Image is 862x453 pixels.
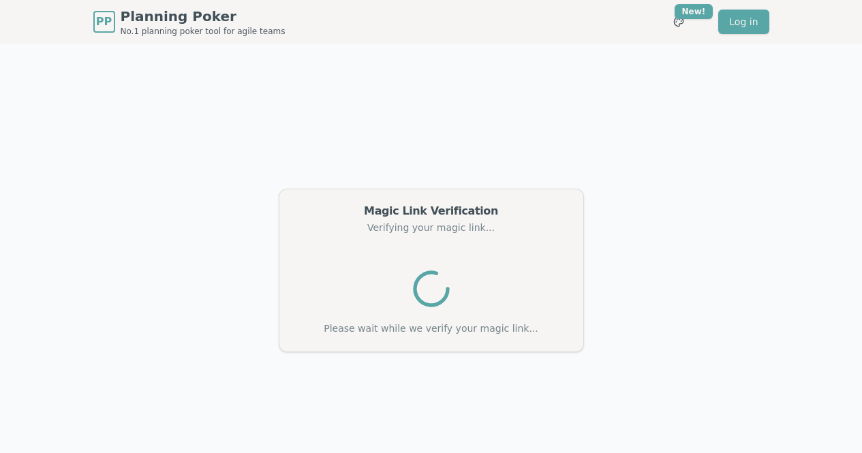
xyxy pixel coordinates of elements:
[93,7,286,37] a: PPPlanning PokerNo.1 planning poker tool for agile teams
[675,4,713,19] div: New!
[296,206,567,217] div: Magic Link Verification
[96,14,112,30] span: PP
[718,10,769,34] a: Log in
[666,10,691,34] button: New!
[296,221,567,234] div: Verifying your magic link...
[121,7,286,26] span: Planning Poker
[324,322,538,335] p: Please wait while we verify your magic link...
[121,26,286,37] span: No.1 planning poker tool for agile teams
